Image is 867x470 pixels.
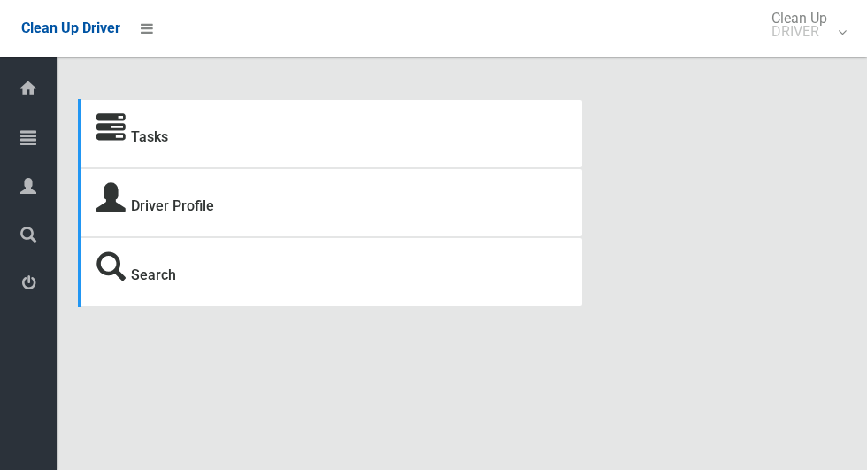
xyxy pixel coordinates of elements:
[763,12,845,38] span: Clean Up
[131,197,214,214] a: Driver Profile
[21,19,120,36] span: Clean Up Driver
[131,128,168,145] a: Tasks
[21,15,120,42] a: Clean Up Driver
[771,25,827,38] small: DRIVER
[131,266,176,283] a: Search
